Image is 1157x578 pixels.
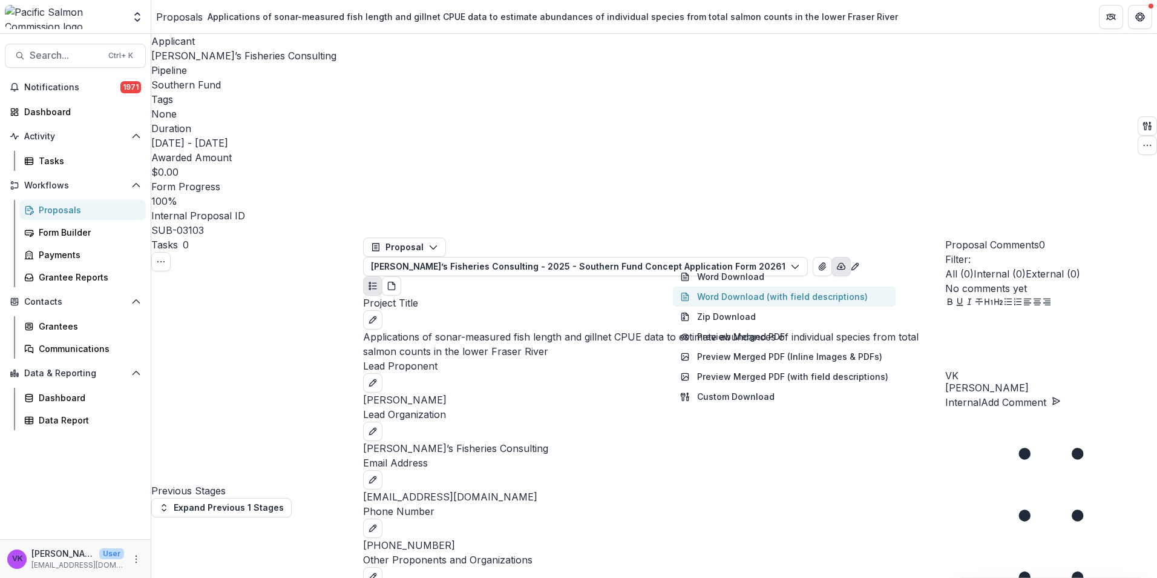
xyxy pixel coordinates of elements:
h4: Previous Stages [151,483,363,498]
button: Open Activity [5,127,146,146]
a: Dashboard [5,102,146,122]
p: Tags [151,92,336,107]
p: Email Address [363,456,945,470]
button: Toggle View Cancelled Tasks [151,252,171,271]
button: edit [363,422,382,441]
button: Open Contacts [5,292,146,311]
button: Heading 1 [984,296,994,310]
button: Align Center [1032,296,1042,310]
button: Open Workflows [5,176,146,195]
div: Form Builder [39,226,136,239]
button: Partners [1099,5,1123,29]
h3: Tasks [151,238,178,252]
a: [EMAIL_ADDRESS][DOMAIN_NAME] [363,491,537,503]
button: Open Data & Reporting [5,364,146,383]
div: Data Report [39,414,136,427]
a: Proposals [19,200,146,220]
button: More [129,552,143,566]
a: Grantee Reports [19,267,146,287]
button: edit [363,519,382,538]
span: Notifications [24,82,120,93]
button: Strike [974,296,984,310]
span: 0 [183,239,189,251]
span: Search... [30,50,101,61]
div: Victor Keong [945,371,1157,380]
div: Communications [39,342,136,355]
button: Proposal Comments [945,238,1045,252]
div: Victor Keong [12,555,22,563]
button: Proposal [363,238,446,257]
p: [PERSON_NAME]’s Fisheries Consulting [363,441,945,456]
nav: breadcrumb [156,8,903,25]
a: Tasks [19,151,146,171]
button: View Attached Files [813,257,832,276]
p: Awarded Amount [151,150,336,165]
span: Activity [24,131,126,142]
img: Pacific Salmon Commission logo [5,5,124,29]
button: Notifications1971 [5,78,146,97]
button: Edit as form [850,258,860,273]
span: Workflows [24,181,126,191]
button: Open entity switcher [129,5,146,29]
p: Applications of sonar-measured fish length and gillnet CPUE data to estimate abundances of indivi... [363,330,945,359]
button: Plaintext view [363,276,382,296]
button: Underline [955,296,965,310]
p: [EMAIL_ADDRESS][DOMAIN_NAME] [31,560,124,571]
button: Expand Previous 1 Stages [151,498,292,517]
button: Search... [5,44,146,68]
button: PDF view [382,276,401,296]
p: [PERSON_NAME] [945,380,1157,395]
button: edit [363,470,382,490]
div: Proposals [39,204,136,216]
p: Filter: [945,252,1157,267]
button: Bullet List [1003,296,1013,310]
p: Applicant [151,34,336,48]
span: Internal ( 0 ) [974,268,1026,280]
a: Communications [19,339,146,359]
p: [PERSON_NAME] [31,547,94,560]
button: Ordered List [1013,296,1023,310]
p: [PHONE_NUMBER] [363,538,945,553]
a: Grantees [19,316,146,336]
p: $0.00 [151,165,179,179]
p: Other Proponents and Organizations [363,553,945,567]
a: [PERSON_NAME]’s Fisheries Consulting [151,50,336,62]
span: All ( 0 ) [945,268,974,280]
button: Align Left [1023,296,1032,310]
button: edit [363,310,382,330]
div: Applications of sonar-measured fish length and gillnet CPUE data to estimate abundances of indivi... [208,10,898,23]
button: Italicize [965,296,974,310]
a: Payments [19,245,146,265]
span: 0 [1039,239,1045,251]
p: Pipeline [151,63,336,78]
p: [PERSON_NAME] [363,393,945,407]
button: Add Comment [981,395,1061,410]
div: Ctrl + K [106,49,136,62]
button: Get Help [1128,5,1152,29]
span: Data & Reporting [24,368,126,379]
p: Lead Proponent [363,359,945,373]
span: 1971 [120,81,141,93]
button: edit [363,373,382,393]
div: Grantees [39,320,136,333]
div: Dashboard [39,391,136,404]
p: User [99,548,124,559]
button: Bold [945,296,955,310]
button: Internal [945,395,981,410]
div: Payments [39,248,136,261]
a: Dashboard [19,388,146,408]
p: 100 % [151,194,177,208]
p: Southern Fund [151,78,221,92]
span: Contacts [24,297,126,307]
p: Duration [151,121,336,136]
p: None [151,107,177,121]
div: Grantee Reports [39,271,136,284]
p: Internal Proposal ID [151,208,336,223]
p: Project Title [363,296,945,310]
a: Proposals [156,10,203,24]
button: [PERSON_NAME]’s Fisheries Consulting - 2025 - Southern Fund Concept Application Form 20261 [363,257,808,276]
p: Form Progress [151,179,336,194]
div: Tasks [39,154,136,167]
